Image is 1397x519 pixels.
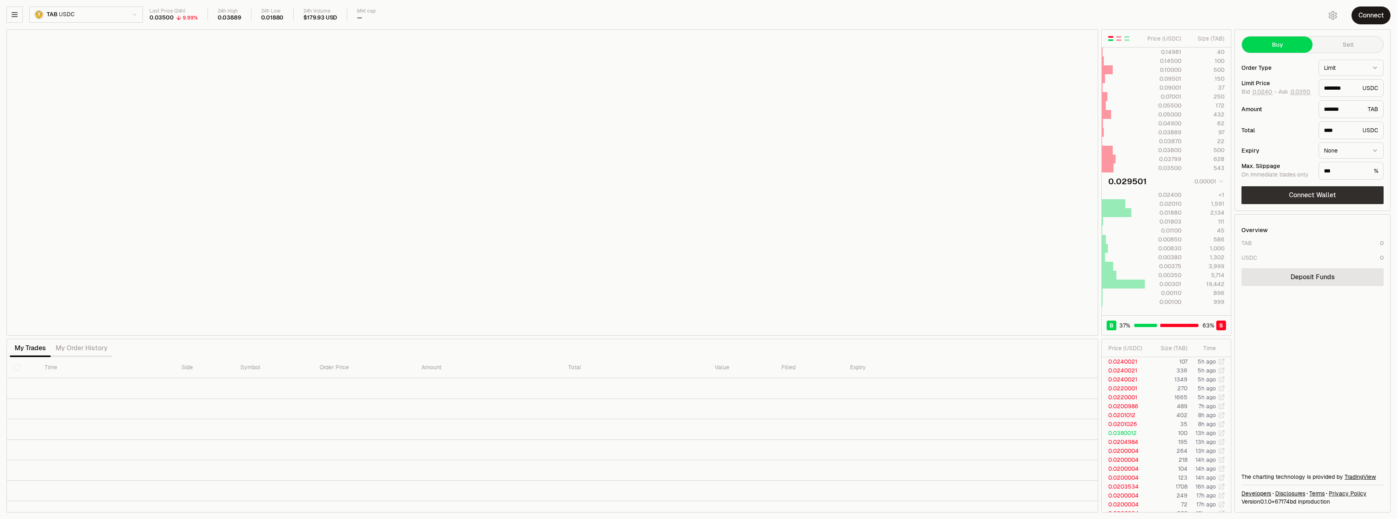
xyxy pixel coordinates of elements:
[1145,253,1181,261] div: 0.00380
[1188,253,1224,261] div: 1,302
[1319,142,1384,159] button: None
[1196,447,1216,454] time: 13h ago
[1196,510,1216,517] time: 18h ago
[1329,489,1367,497] a: Privacy Policy
[1145,298,1181,306] div: 0.00100
[1145,93,1181,101] div: 0.07001
[843,357,975,378] th: Expiry
[1145,75,1181,83] div: 0.09501
[1102,375,1149,384] td: 0.0240021
[1194,344,1216,352] div: Time
[51,340,112,356] button: My Order History
[1145,84,1181,92] div: 0.09001
[1188,101,1224,110] div: 172
[1109,321,1114,329] span: B
[1102,357,1149,366] td: 0.0240021
[1145,48,1181,56] div: 0.14981
[1188,191,1224,199] div: <1
[1102,473,1149,482] td: 0.0200004
[1198,420,1216,428] time: 8h ago
[1149,357,1188,366] td: 107
[1108,344,1148,352] div: Price ( USDC )
[357,14,362,22] div: —
[1198,376,1216,383] time: 5h ago
[1192,177,1224,186] button: 0.00001
[1196,438,1216,446] time: 13h ago
[1102,437,1149,446] td: 0.0204984
[1145,34,1181,43] div: Price ( USDC )
[1241,171,1312,179] div: On immediate trades only
[1198,411,1216,419] time: 8h ago
[1198,367,1216,374] time: 5h ago
[1242,37,1313,53] button: Buy
[234,357,313,378] th: Symbol
[1149,482,1188,491] td: 1708
[1145,209,1181,217] div: 0.01880
[1196,429,1216,437] time: 13h ago
[1149,393,1188,402] td: 1665
[1241,148,1312,153] div: Expiry
[1145,137,1181,145] div: 0.03870
[218,14,241,22] div: 0.03889
[1188,235,1224,243] div: 586
[1149,429,1188,437] td: 100
[1202,321,1214,329] span: 63 %
[175,357,234,378] th: Side
[1149,366,1188,375] td: 336
[1198,385,1216,392] time: 5h ago
[357,8,376,14] div: Mkt cap
[1149,402,1188,411] td: 489
[1380,239,1384,247] div: 0
[1188,119,1224,127] div: 62
[1352,6,1391,24] button: Connect
[38,357,175,378] th: Time
[1155,344,1187,352] div: Size ( TAB )
[1319,121,1384,139] div: USDC
[1319,79,1384,97] div: USDC
[1188,262,1224,270] div: 3,999
[1219,321,1223,329] span: S
[1102,420,1149,429] td: 0.0201026
[1196,483,1216,490] time: 16h ago
[1188,137,1224,145] div: 22
[218,8,241,14] div: 24h High
[303,8,337,14] div: 24h Volume
[1124,35,1130,42] button: Show Buy Orders Only
[1145,226,1181,235] div: 0.01100
[1116,35,1122,42] button: Show Sell Orders Only
[1102,402,1149,411] td: 0.0200986
[1380,254,1384,262] div: 0
[1241,239,1252,247] div: TAB
[1241,163,1312,169] div: Max. Slippage
[1241,473,1384,481] div: The charting technology is provided by
[1102,446,1149,455] td: 0.0200004
[1241,80,1312,86] div: Limit Price
[1149,384,1188,393] td: 270
[1102,500,1149,509] td: 0.0200004
[1188,93,1224,101] div: 250
[1102,509,1149,518] td: 0.0200004
[1145,146,1181,154] div: 0.03800
[1196,465,1216,472] time: 14h ago
[1145,289,1181,297] div: 0.00110
[1145,244,1181,252] div: 0.00830
[1241,268,1384,286] a: Deposit Funds
[1145,235,1181,243] div: 0.00850
[1149,491,1188,500] td: 249
[1149,411,1188,420] td: 402
[1188,128,1224,136] div: 97
[1275,489,1305,497] a: Disclosures
[775,357,843,378] th: Filled
[1188,218,1224,226] div: 111
[1188,244,1224,252] div: 1,000
[1241,65,1312,71] div: Order Type
[1149,455,1188,464] td: 218
[1188,66,1224,74] div: 500
[1188,164,1224,172] div: 543
[1241,186,1384,204] button: Connect Wallet
[1313,37,1383,53] button: Sell
[1198,394,1216,401] time: 5h ago
[1149,464,1188,473] td: 104
[1319,60,1384,76] button: Limit
[1145,191,1181,199] div: 0.02400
